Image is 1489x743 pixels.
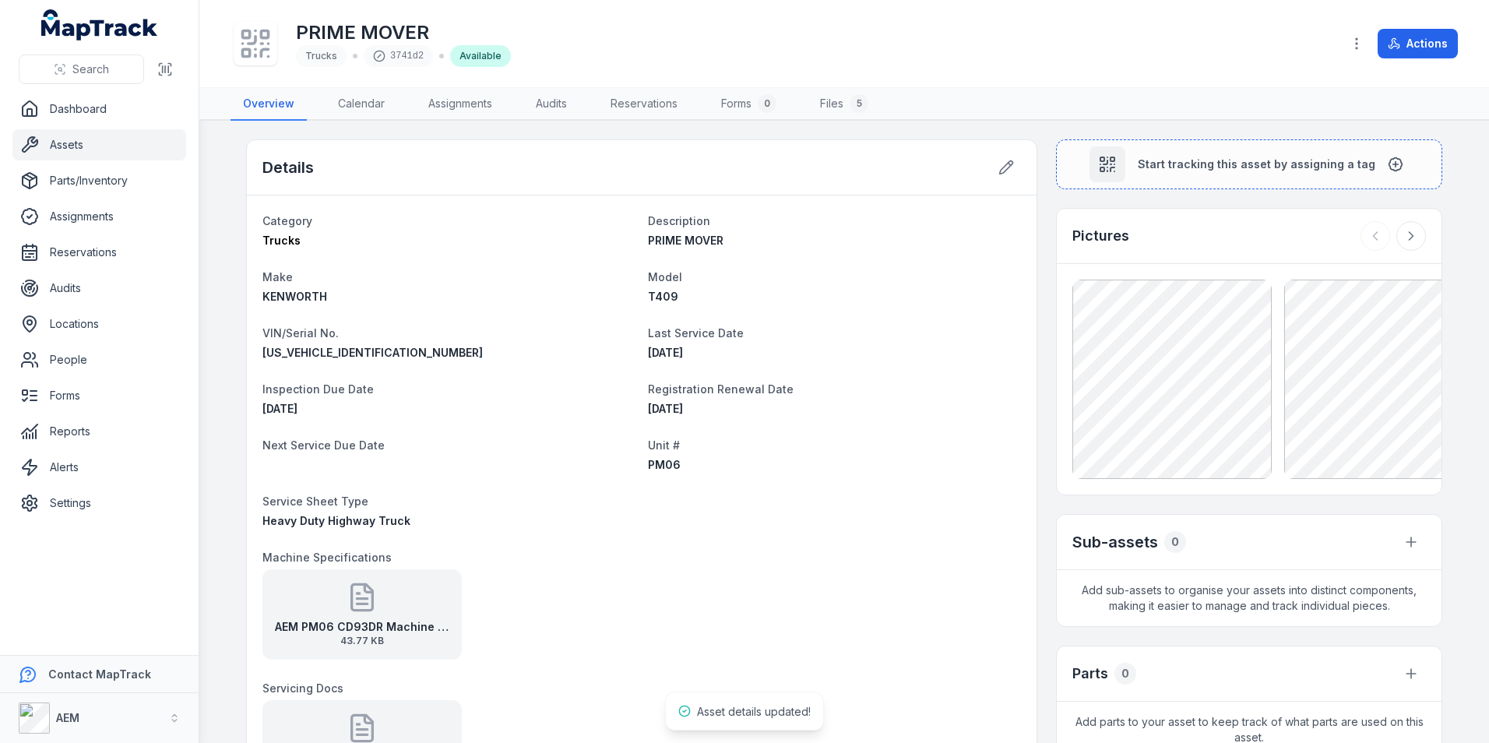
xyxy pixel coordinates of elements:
div: Available [450,45,511,67]
div: 3741d2 [364,45,433,67]
div: 5 [850,94,868,113]
span: Search [72,62,109,77]
span: Trucks [262,234,301,247]
span: Make [262,270,293,283]
a: Assets [12,129,186,160]
span: PRIME MOVER [648,234,723,247]
h3: Parts [1072,663,1108,685]
button: Actions [1378,29,1458,58]
time: 01/04/2026, 12:00:00 am [262,402,297,415]
span: PM06 [648,458,681,471]
span: Start tracking this asset by assigning a tag [1138,157,1375,172]
span: Model [648,270,682,283]
a: Locations [12,308,186,340]
button: Search [19,55,144,84]
a: Assignments [416,88,505,121]
a: Audits [12,273,186,304]
a: Forms [12,380,186,411]
span: Asset details updated! [697,705,811,718]
span: Servicing Docs [262,681,343,695]
span: Heavy Duty Highway Truck [262,514,410,527]
span: VIN/Serial No. [262,326,339,340]
a: Dashboard [12,93,186,125]
a: Files5 [808,88,881,121]
time: 01/07/2025, 12:00:00 am [648,402,683,415]
span: Add sub-assets to organise your assets into distinct components, making it easier to manage and t... [1057,570,1441,626]
h2: Sub-assets [1072,531,1158,553]
a: Assignments [12,201,186,232]
span: Description [648,214,710,227]
span: Unit # [648,438,680,452]
a: Reservations [12,237,186,268]
div: 0 [758,94,776,113]
strong: AEM PM06 CD93DR Machine Specifications [275,619,449,635]
h2: Details [262,157,314,178]
div: 0 [1164,531,1186,553]
span: Next Service Due Date [262,438,385,452]
span: Trucks [305,50,337,62]
a: Reports [12,416,186,447]
a: Overview [231,88,307,121]
a: Alerts [12,452,186,483]
h3: Pictures [1072,225,1129,247]
span: [DATE] [262,402,297,415]
a: Audits [523,88,579,121]
span: [US_VEHICLE_IDENTIFICATION_NUMBER] [262,346,483,359]
a: Forms0 [709,88,789,121]
strong: Contact MapTrack [48,667,151,681]
span: Machine Specifications [262,551,392,564]
span: Last Service Date [648,326,744,340]
span: Registration Renewal Date [648,382,794,396]
span: [DATE] [648,346,683,359]
a: MapTrack [41,9,158,40]
span: [DATE] [648,402,683,415]
span: Inspection Due Date [262,382,374,396]
strong: AEM [56,711,79,724]
a: Reservations [598,88,690,121]
span: Service Sheet Type [262,495,368,508]
a: Parts/Inventory [12,165,186,196]
button: Start tracking this asset by assigning a tag [1056,139,1442,189]
h1: PRIME MOVER [296,20,511,45]
div: 0 [1114,663,1136,685]
span: T409 [648,290,678,303]
span: KENWORTH [262,290,327,303]
a: People [12,344,186,375]
span: 43.77 KB [275,635,449,647]
a: Calendar [326,88,397,121]
time: 30/07/2025, 12:00:00 am [648,346,683,359]
a: Settings [12,488,186,519]
span: Category [262,214,312,227]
